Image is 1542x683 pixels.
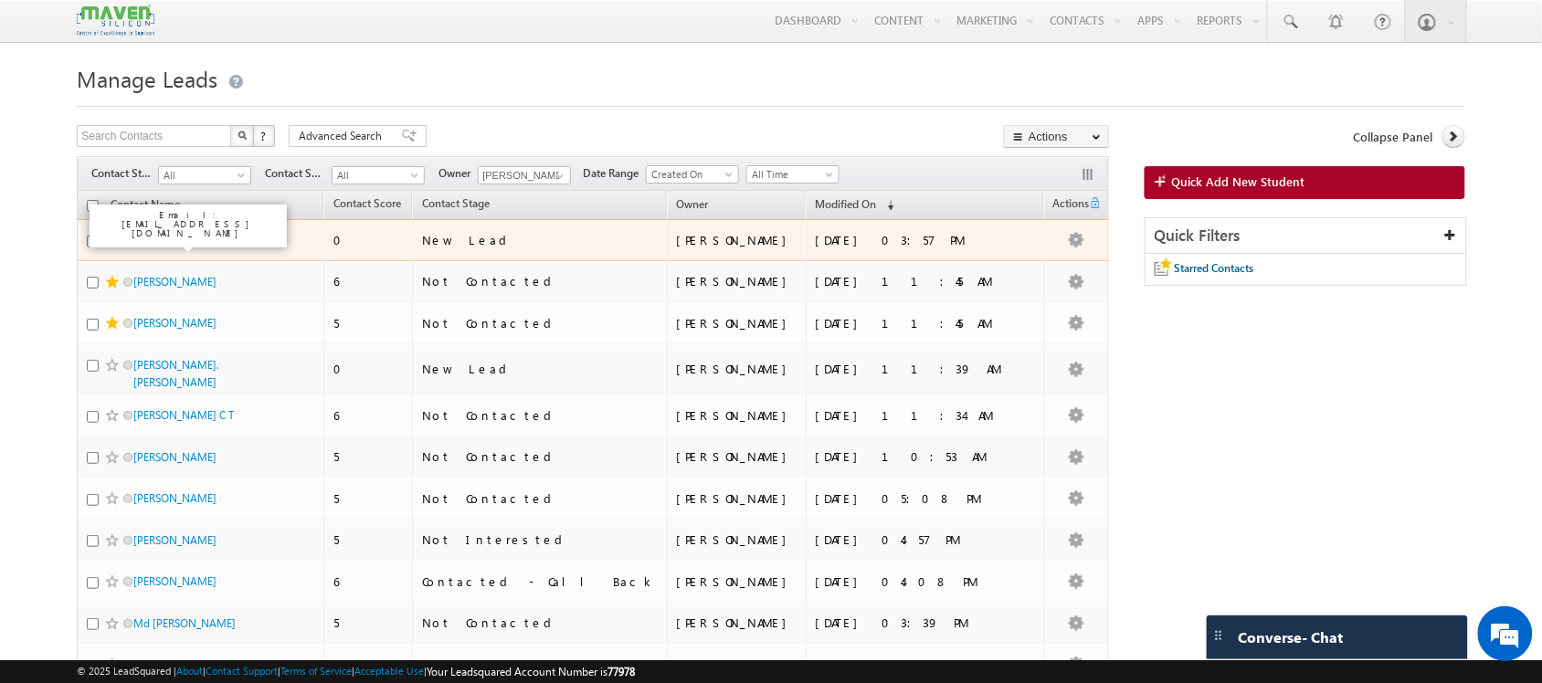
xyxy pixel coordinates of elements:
span: Date Range [583,165,646,182]
div: Quick Filters [1146,218,1466,254]
span: 77978 [607,665,635,678]
a: Modified On (sorted descending) [807,194,903,217]
div: [PERSON_NAME] [677,615,797,631]
span: ? [260,128,269,143]
a: Contact Name [101,194,189,218]
span: Converse - Chat [1239,629,1344,646]
div: 5 [333,615,404,631]
div: [DATE] 05:08 PM [816,490,1037,507]
div: [PERSON_NAME] [677,232,797,248]
a: Contact Score [324,194,410,217]
div: 0 [333,232,404,248]
span: Actions [1045,194,1089,217]
a: [PERSON_NAME] [133,574,217,588]
div: 5 [333,315,404,331]
div: [DATE] 11:45 AM [816,315,1037,331]
span: Owner [438,165,478,182]
div: Not Interested [422,531,659,548]
span: Contact Source [265,165,332,182]
img: Custom Logo [77,5,153,37]
span: Starred Contacts [1175,261,1254,275]
div: 5 [333,490,404,507]
div: [DATE] 03:57 PM [816,232,1037,248]
div: [PERSON_NAME] [677,490,797,507]
a: Contact Support [206,665,278,677]
span: All [159,167,246,184]
span: Manage Leads [77,64,217,93]
div: [PERSON_NAME] [677,315,797,331]
span: Contact Score [333,196,401,210]
div: [DATE] 04:08 PM [816,573,1037,590]
span: Advanced Search [299,128,387,144]
a: Created On [646,165,739,184]
a: Quick Add New Student [1145,166,1465,199]
div: Not Contacted [422,273,659,289]
a: [PERSON_NAME] JUTLAD [133,657,256,671]
div: [PERSON_NAME] [677,361,797,377]
div: [DATE] 11:45 AM [816,273,1037,289]
div: [DATE] 03:39 PM [816,615,1037,631]
div: New Lead [422,232,659,248]
a: Acceptable Use [354,665,424,677]
span: Created On [647,166,734,183]
a: All [158,166,251,184]
button: Actions [1004,125,1109,148]
a: [PERSON_NAME] [133,275,217,289]
div: Not Contacted [422,315,659,331]
a: [PERSON_NAME] C T [133,408,234,422]
div: 0 [333,361,404,377]
div: [PERSON_NAME] [677,531,797,548]
button: ? [253,125,275,147]
div: [DATE] 11:34 AM [816,407,1037,424]
span: Owner [677,197,709,211]
div: Not Contacted [422,615,659,631]
span: Your Leadsquared Account Number is [427,665,635,678]
div: Not Interested [422,657,659,673]
div: [PERSON_NAME] [677,657,797,673]
span: Quick Add New Student [1172,173,1305,190]
a: [PERSON_NAME]. [PERSON_NAME] [133,358,219,389]
span: (sorted descending) [880,198,894,213]
div: [PERSON_NAME] [677,273,797,289]
img: Search [238,131,247,140]
div: Contacted - Call Back [422,573,659,590]
img: carter-drag [1211,628,1226,643]
a: [PERSON_NAME] [133,533,217,547]
a: [PERSON_NAME] [133,316,217,330]
div: [DATE] 10:53 AM [816,448,1037,465]
div: [DATE] 04:57 PM [816,531,1037,548]
div: 6 [333,273,404,289]
a: Show All Items [546,167,569,185]
a: All [332,166,425,184]
a: All Time [746,165,840,184]
span: Collapse Panel [1354,129,1433,145]
div: 5 [333,657,404,673]
a: Md [PERSON_NAME] [133,616,236,630]
div: Not Contacted [422,490,659,507]
span: Modified On [816,197,877,211]
div: 5 [333,531,404,548]
a: [PERSON_NAME] [133,491,217,505]
div: [DATE] 03:37 PM [816,657,1037,673]
div: [PERSON_NAME] [677,448,797,465]
span: All Time [747,166,834,183]
div: [PERSON_NAME] [677,407,797,424]
p: Email: [EMAIL_ADDRESS][DOMAIN_NAME] [97,210,280,237]
span: All [333,167,419,184]
div: 6 [333,573,404,590]
input: Type to Search [478,166,571,184]
div: [DATE] 11:39 AM [816,361,1037,377]
a: Terms of Service [280,665,352,677]
a: [PERSON_NAME] [133,450,217,464]
div: Not Contacted [422,407,659,424]
div: [PERSON_NAME] [677,573,797,590]
span: Contact Stage [422,196,490,210]
a: Contact Stage [413,194,499,217]
span: Contact Stage [91,165,158,182]
a: About [176,665,203,677]
div: 5 [333,448,404,465]
span: © 2025 LeadSquared | | | | | [77,663,635,680]
div: 6 [333,407,404,424]
div: Not Contacted [422,448,659,465]
div: New Lead [422,361,659,377]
